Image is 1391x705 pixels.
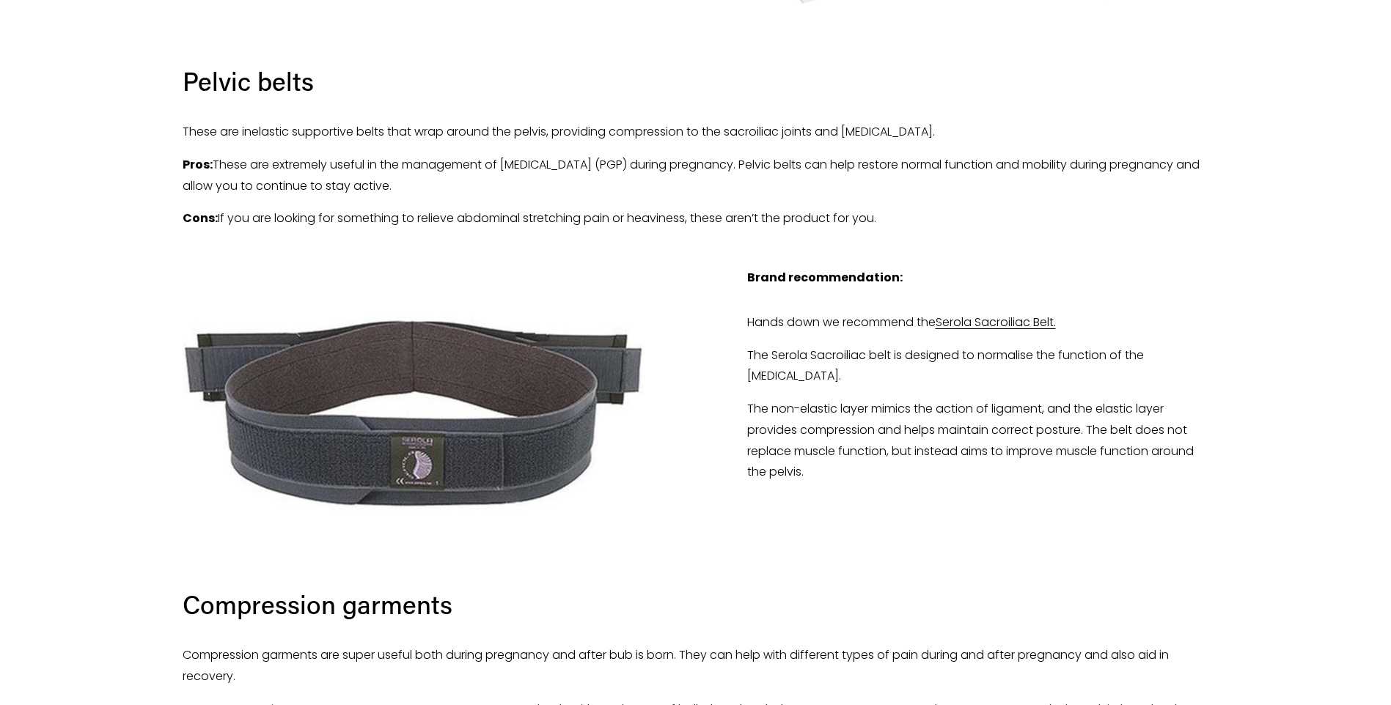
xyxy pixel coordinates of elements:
h3: Pelvic belts [183,29,1209,98]
p: If you are looking for something to relieve abdominal stretching pain or heaviness, these aren’t ... [183,208,1209,229]
p: Compression garments are super useful both during pregnancy and after bub is born. They can help ... [183,645,1209,687]
p: Hands down we recommend the [747,312,1209,333]
p: The non-elastic layer mimics the action of ligament, and the elastic layer provides compression a... [747,399,1209,483]
p: These are extremely useful in the management of [MEDICAL_DATA] (PGP) during pregnancy. Pelvic bel... [183,155,1209,197]
strong: Cons: [183,210,218,226]
strong: Brand recommendation: [747,269,903,286]
p: The Serola Sacroiliac belt is designed to normalise the function of the [MEDICAL_DATA]. [747,345,1209,388]
strong: Pros: [183,156,213,173]
p: These are inelastic supportive belts that wrap around the pelvis, providing compression to the sa... [183,122,1209,143]
a: Serola Sacroiliac Belt. [936,314,1056,331]
h3: Compression garments [183,587,1209,621]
